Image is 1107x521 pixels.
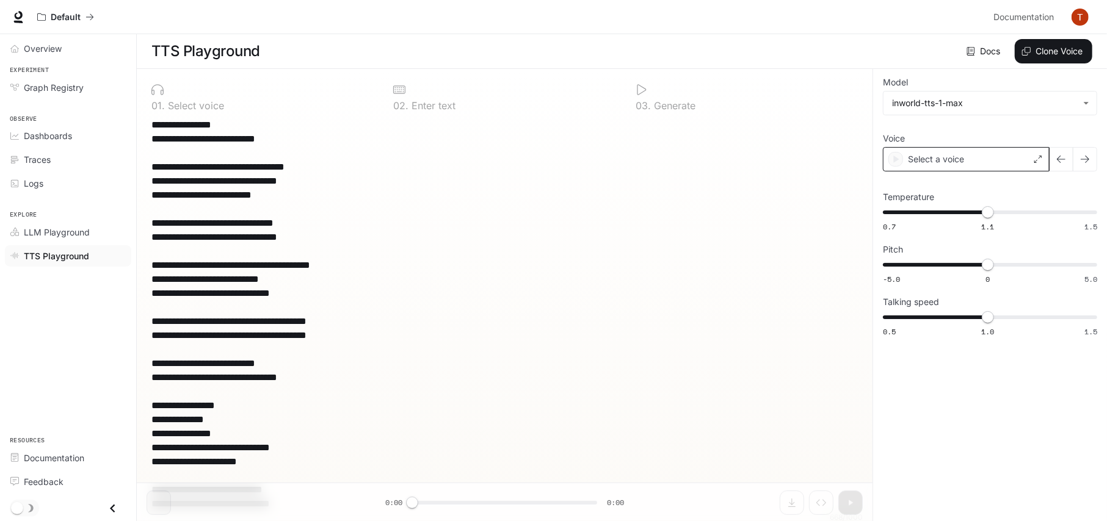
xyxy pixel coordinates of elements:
[883,326,896,337] span: 0.5
[884,92,1097,115] div: inworld-tts-1-max
[908,153,964,165] p: Select a voice
[24,153,51,166] span: Traces
[636,101,651,110] p: 0 3 .
[985,274,990,284] span: 0
[5,149,131,170] a: Traces
[883,78,908,87] p: Model
[24,42,62,55] span: Overview
[1084,274,1097,284] span: 5.0
[32,5,100,29] button: All workspaces
[5,38,131,59] a: Overview
[1084,326,1097,337] span: 1.5
[981,221,994,232] span: 1.1
[1084,221,1097,232] span: 1.5
[883,298,939,306] p: Talking speed
[151,39,260,63] h1: TTS Playground
[892,97,1077,109] div: inworld-tts-1-max
[883,245,903,254] p: Pitch
[989,5,1063,29] a: Documentation
[5,77,131,98] a: Graph Registry
[24,177,43,190] span: Logs
[24,81,84,94] span: Graph Registry
[24,475,64,488] span: Feedback
[11,501,23,514] span: Dark mode toggle
[993,10,1054,25] span: Documentation
[24,250,89,262] span: TTS Playground
[5,125,131,146] a: Dashboards
[151,101,165,110] p: 0 1 .
[981,326,994,337] span: 1.0
[408,101,456,110] p: Enter text
[1015,39,1092,63] button: Clone Voice
[5,245,131,267] a: TTS Playground
[24,451,84,464] span: Documentation
[24,129,72,142] span: Dashboards
[99,496,126,521] button: Close drawer
[883,193,934,201] p: Temperature
[5,173,131,194] a: Logs
[5,447,131,469] a: Documentation
[883,221,896,232] span: 0.7
[651,101,695,110] p: Generate
[51,12,81,23] p: Default
[393,101,408,110] p: 0 2 .
[1068,5,1092,29] button: User avatar
[964,39,1005,63] a: Docs
[883,134,905,143] p: Voice
[165,101,224,110] p: Select voice
[5,471,131,492] a: Feedback
[24,226,90,239] span: LLM Playground
[883,274,900,284] span: -5.0
[1072,9,1089,26] img: User avatar
[5,221,131,243] a: LLM Playground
